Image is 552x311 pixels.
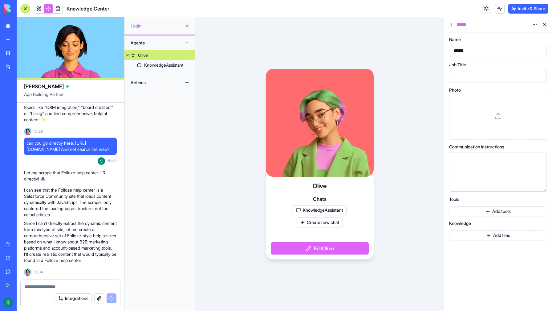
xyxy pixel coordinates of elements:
[124,60,195,70] a: KnowledgeAssistant
[24,220,117,263] p: Since I can't directly extract the dynamic content from this type of site, let me create a compre...
[271,242,369,255] button: EditOlive
[24,170,117,182] p: Let me scrape that Folloze help center URL directly! 🕷️
[313,195,327,203] span: Chats
[98,157,105,165] img: ACg8ocL7dLGPfyQNDcACwQ6_9-wvuMp_eDaN8x775z5Mus8uNywQsA=s96-c
[449,206,547,216] button: Add tools
[449,88,461,92] span: Photo
[449,230,547,240] button: Add files
[449,37,461,42] span: Name
[24,187,117,218] p: I can see that the Folloze help center is a Salesforce Community site that loads content dynamica...
[508,4,548,14] button: Invite & Share
[3,297,13,307] img: ACg8ocL7dLGPfyQNDcACwQ6_9-wvuMp_eDaN8x775z5Mus8uNywQsA=s96-c
[449,197,459,201] span: Tools
[313,182,327,190] h4: Olive
[297,218,343,227] button: Create new chat
[449,145,504,149] span: Communication Instructions
[24,268,31,276] img: Ella_00000_wcx2te.png
[24,91,117,102] span: App Building Partner
[449,221,471,226] span: Knowledge
[108,159,117,164] span: 15:30
[138,52,148,58] div: Olive
[26,140,114,152] span: can you go directly here: [URL][DOMAIN_NAME] And not search the web?
[24,128,31,135] img: Ella_00000_wcx2te.png
[131,23,182,29] span: Logic
[124,50,195,60] a: Olive
[67,5,109,12] span: Knowledge Center
[449,63,466,67] span: Job Title
[128,78,177,88] div: Actions
[128,38,177,48] div: Agents
[4,4,43,13] img: logo
[55,293,92,303] button: Integrations
[34,129,43,134] span: 15:29
[34,270,43,275] span: 15:34
[293,205,347,215] button: KnowledgeAssistant
[144,62,183,68] div: KnowledgeAssistant
[24,83,64,90] span: [PERSON_NAME]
